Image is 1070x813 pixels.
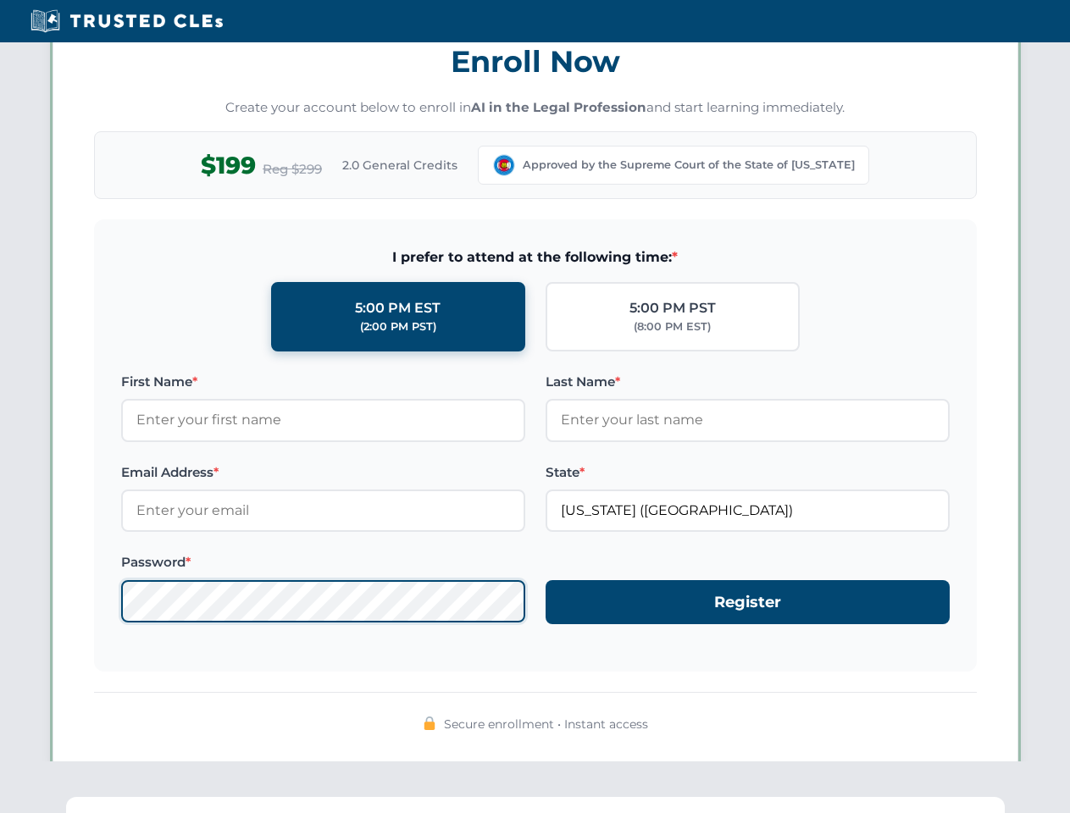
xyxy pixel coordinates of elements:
input: Colorado (CO) [546,489,950,532]
span: $199 [201,147,256,185]
input: Enter your last name [546,399,950,441]
strong: AI in the Legal Profession [471,99,646,115]
span: Secure enrollment • Instant access [444,715,648,733]
span: I prefer to attend at the following time: [121,246,950,268]
label: Email Address [121,462,525,483]
label: Password [121,552,525,572]
div: (2:00 PM PST) [360,318,436,335]
button: Register [546,580,950,625]
img: Colorado Supreme Court [492,153,516,177]
span: Reg $299 [263,159,322,180]
img: Trusted CLEs [25,8,228,34]
label: State [546,462,950,483]
div: (8:00 PM EST) [634,318,711,335]
p: Create your account below to enroll in and start learning immediately. [94,98,977,118]
span: Approved by the Supreme Court of the State of [US_STATE] [523,157,855,174]
input: Enter your email [121,489,525,532]
img: 🔒 [423,716,436,730]
div: 5:00 PM EST [355,297,441,319]
span: 2.0 General Credits [342,156,457,174]
div: 5:00 PM PST [629,297,716,319]
h3: Enroll Now [94,35,977,88]
label: Last Name [546,372,950,392]
label: First Name [121,372,525,392]
input: Enter your first name [121,399,525,441]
